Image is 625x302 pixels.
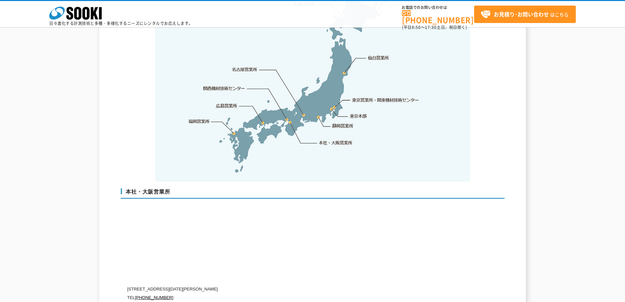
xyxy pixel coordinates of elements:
[402,6,474,10] span: お電話でのお問い合わせは
[402,24,467,30] span: (平日 ～ 土日、祝日除く)
[425,24,437,30] span: 17:30
[481,10,569,19] span: はこちら
[127,285,442,293] p: [STREET_ADDRESS][DATE][PERSON_NAME]
[49,21,193,25] p: 日々進化する計測技術と多種・多様化するニーズにレンタルでお応えします。
[332,123,353,129] a: 静岡営業所
[494,10,549,18] strong: お見積り･お問い合わせ
[318,139,353,146] a: 本社・大阪営業所
[203,85,245,92] a: 関西機材技術センター
[412,24,421,30] span: 8:50
[188,118,210,125] a: 福岡営業所
[474,6,576,23] a: お見積り･お問い合わせはこちら
[352,97,420,103] a: 東京営業所・関東機材技術センター
[232,66,258,73] a: 名古屋営業所
[368,55,389,61] a: 仙台営業所
[216,102,238,109] a: 広島営業所
[402,10,474,24] a: [PHONE_NUMBER]
[127,293,442,302] p: TEL
[350,113,367,120] a: 東京本部
[135,295,173,300] a: [PHONE_NUMBER]
[121,188,505,199] h3: 本社・大阪営業所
